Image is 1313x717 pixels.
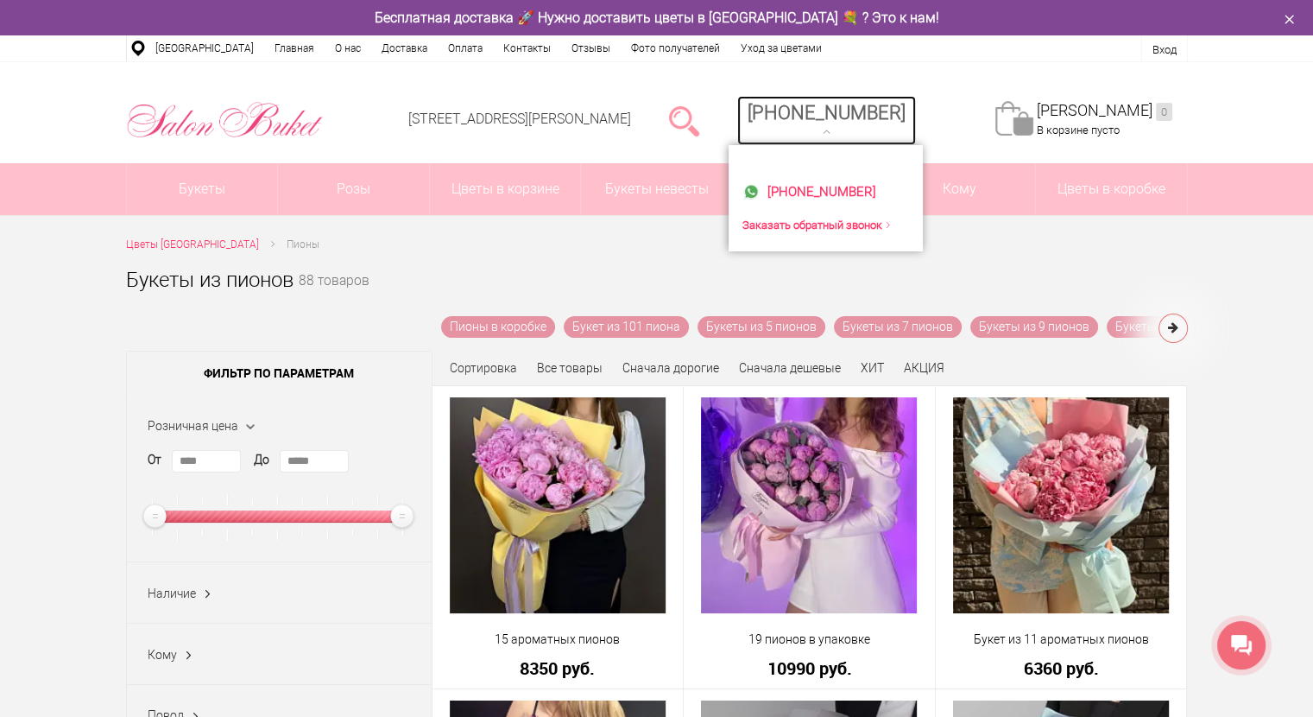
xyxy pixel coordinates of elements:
a: Букеты [127,163,278,215]
a: Цветы в коробке [1036,163,1187,215]
a: 19 пионов в упаковке [695,631,924,649]
small: 88 товаров [299,275,369,316]
a: [GEOGRAPHIC_DATA] [145,35,264,61]
img: Цветы Нижний Новгород [126,98,324,143]
a: Букеты из 9 пионов [970,316,1098,338]
span: Наличие [148,587,196,600]
a: Розы [278,163,429,215]
div: Бесплатная доставка 🚀 Нужно доставить цветы в [GEOGRAPHIC_DATA] 💐 ? Это к нам! [113,9,1201,27]
label: До [254,451,269,469]
a: Букеты из 11 пионов [1107,316,1241,338]
a: Оплата [438,35,493,61]
a: Контакты [493,35,561,61]
ins: 0 [1156,103,1172,121]
a: АКЦИЯ [904,361,944,375]
div: Заказать обратный звонок [742,219,919,232]
img: 15 ароматных пионов [450,397,666,613]
a: Цветы [GEOGRAPHIC_DATA] [126,236,259,254]
a: ХИТ [861,361,884,375]
a: Букеты невесты [581,163,732,215]
a: Букет из 101 пиона [564,316,689,338]
span: Кому [884,163,1035,215]
a: Букеты из 7 пионов [834,316,962,338]
span: Сортировка [450,361,517,375]
span: Фильтр по параметрам [127,352,432,395]
a: 8350 руб. [444,659,672,677]
a: Вход [1152,43,1177,56]
a: Фото получателей [621,35,730,61]
a: Букеты из 5 пионов [698,316,825,338]
a: [STREET_ADDRESS][PERSON_NAME] [408,111,631,127]
span: Розничная цена [148,419,238,433]
a: Цветы в корзине [430,163,581,215]
a: [PHONE_NUMBER] [737,96,916,145]
a: Доставка [371,35,438,61]
a: Заказать обратный звонок [734,214,928,236]
label: От [148,451,161,469]
a: Отзывы [561,35,621,61]
a: Уход за цветами [730,35,832,61]
a: О нас [325,35,371,61]
a: Сначала дорогие [622,361,719,375]
a: 6360 руб. [947,659,1176,677]
a: [PHONE_NUMBER] [734,174,928,209]
img: 19 пионов в упаковке [701,397,917,613]
span: Пионы [287,238,319,251]
img: Букет из 11 ароматных пионов [953,397,1169,613]
span: В корзине пусто [1037,124,1120,136]
span: Цветы [GEOGRAPHIC_DATA] [126,238,259,251]
a: Главная [264,35,325,61]
a: [PERSON_NAME] [1037,101,1172,121]
a: 15 ароматных пионов [444,631,672,649]
a: Букет из 11 ароматных пионов [947,631,1176,649]
span: Кому [148,648,177,662]
span: [PHONE_NUMBER] [767,184,876,200]
a: Пионы в коробке [441,316,555,338]
h1: Букеты из пионов [126,264,294,295]
span: [PHONE_NUMBER] [748,102,906,124]
a: Все товары [537,361,603,375]
a: 10990 руб. [695,659,924,677]
a: Сначала дешевые [739,361,841,375]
